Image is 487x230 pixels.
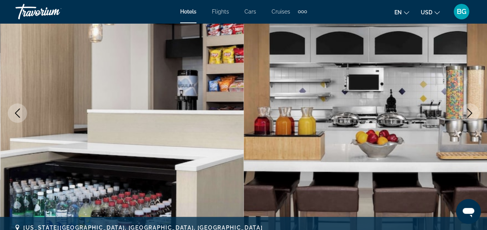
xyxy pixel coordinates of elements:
span: BG [457,8,466,15]
iframe: Button to launch messaging window [456,199,481,224]
a: Hotels [180,9,196,15]
button: User Menu [451,3,472,20]
a: Cruises [272,9,290,15]
a: Flights [212,9,229,15]
span: en [394,9,402,15]
a: Cars [244,9,256,15]
button: Change language [394,7,409,18]
button: Next image [460,103,479,123]
span: USD [421,9,432,15]
button: Previous image [8,103,27,123]
a: Travorium [15,2,93,22]
button: Change currency [421,7,440,18]
button: Extra navigation items [298,5,307,18]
